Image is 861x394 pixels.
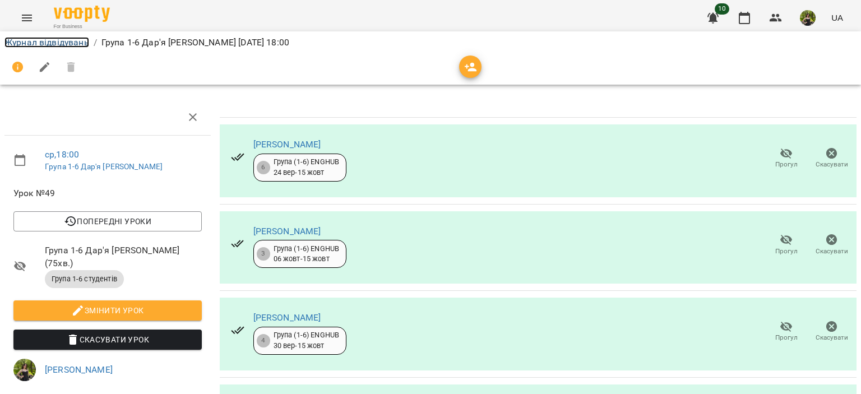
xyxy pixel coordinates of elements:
button: UA [827,7,848,28]
span: Прогул [775,333,798,342]
button: Скасувати [809,229,854,261]
a: ср , 18:00 [45,149,79,160]
a: [PERSON_NAME] [253,312,321,323]
a: Група 1-6 Дар'я [PERSON_NAME] [45,162,163,171]
span: Група 1-6 студентів [45,274,124,284]
a: Журнал відвідувань [4,37,89,48]
button: Прогул [763,143,809,174]
button: Прогул [763,229,809,261]
span: Скасувати [816,247,848,256]
div: 3 [257,247,270,261]
a: [PERSON_NAME] [253,226,321,237]
span: Попередні уроки [22,215,193,228]
span: For Business [54,23,110,30]
span: UA [831,12,843,24]
img: Voopty Logo [54,6,110,22]
span: Скасувати [816,160,848,169]
span: Скасувати Урок [22,333,193,346]
a: [PERSON_NAME] [45,364,113,375]
span: Група 1-6 Дар'я [PERSON_NAME] ( 75 хв. ) [45,244,202,270]
button: Прогул [763,316,809,347]
div: 4 [257,334,270,347]
p: Група 1-6 Дар'я [PERSON_NAME] [DATE] 18:00 [101,36,289,49]
button: Скасувати [809,143,854,174]
li: / [94,36,97,49]
div: Група (1-6) ENGHUB 24 вер - 15 жовт [274,157,340,178]
div: Група (1-6) ENGHUB 30 вер - 15 жовт [274,330,340,351]
nav: breadcrumb [4,36,857,49]
button: Скасувати [809,316,854,347]
div: 6 [257,161,270,174]
button: Скасувати Урок [13,330,202,350]
span: Прогул [775,247,798,256]
span: Скасувати [816,333,848,342]
a: [PERSON_NAME] [253,139,321,150]
span: Прогул [775,160,798,169]
button: Menu [13,4,40,31]
img: fec4bf7ef3f37228adbfcb2cb62aae31.jpg [13,359,36,381]
button: Змінити урок [13,300,202,321]
span: Змінити урок [22,304,193,317]
div: Група (1-6) ENGHUB 06 жовт - 15 жовт [274,244,340,265]
img: fec4bf7ef3f37228adbfcb2cb62aae31.jpg [800,10,816,26]
span: 10 [715,3,729,15]
button: Попередні уроки [13,211,202,231]
span: Урок №49 [13,187,202,200]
